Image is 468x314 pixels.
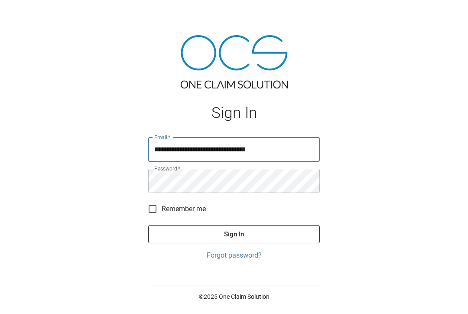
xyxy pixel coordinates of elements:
[181,35,288,88] img: ocs-logo-tra.png
[148,104,320,122] h1: Sign In
[154,165,180,172] label: Password
[148,250,320,261] a: Forgot password?
[148,225,320,243] button: Sign In
[10,5,45,23] img: ocs-logo-white-transparent.png
[148,292,320,301] p: © 2025 One Claim Solution
[162,204,206,214] span: Remember me
[154,134,171,141] label: Email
